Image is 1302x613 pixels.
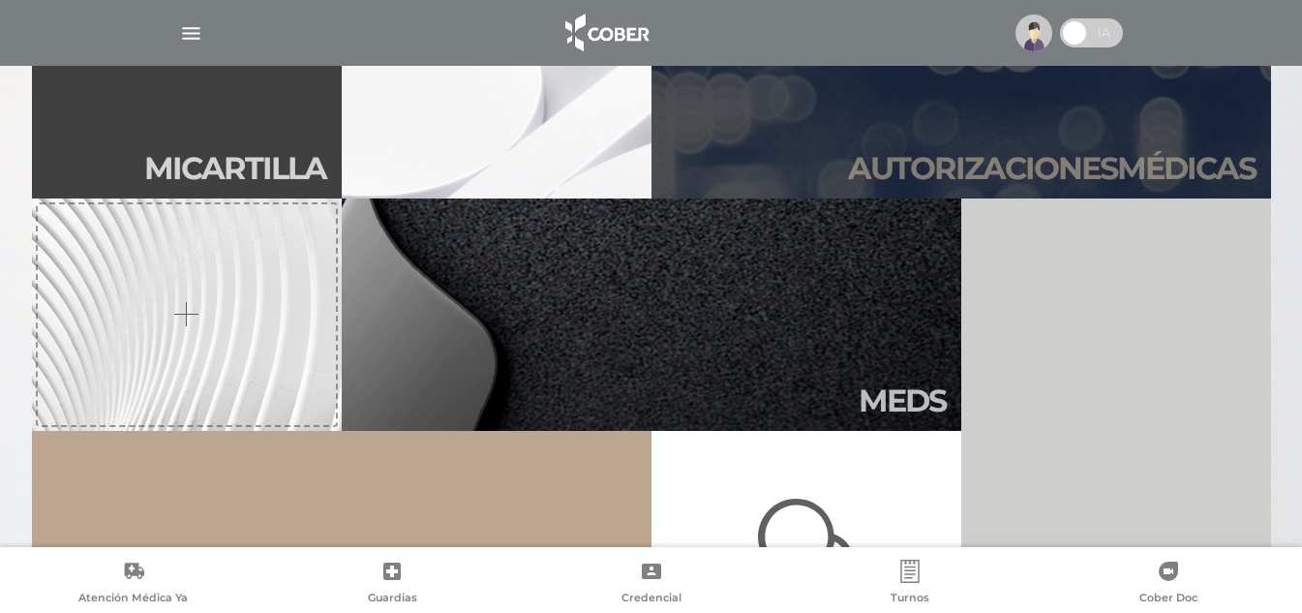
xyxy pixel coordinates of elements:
[891,591,929,608] span: Turnos
[780,560,1039,609] a: Turnos
[1139,591,1197,608] span: Cober Doc
[179,21,203,46] img: Cober_menu-lines-white.svg
[368,591,417,608] span: Guardias
[859,383,946,419] h2: Meds
[144,150,326,187] h2: Mi car tilla
[621,591,681,608] span: Credencial
[555,10,656,56] img: logo_cober_home-white.png
[848,150,1256,187] h2: Autori zaciones médicas
[4,560,262,609] a: Atención Médica Ya
[1040,560,1298,609] a: Cober Doc
[1015,15,1052,51] img: profile-placeholder.svg
[262,560,521,609] a: Guardias
[522,560,780,609] a: Credencial
[342,199,961,431] a: Meds
[78,591,188,608] span: Atención Médica Ya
